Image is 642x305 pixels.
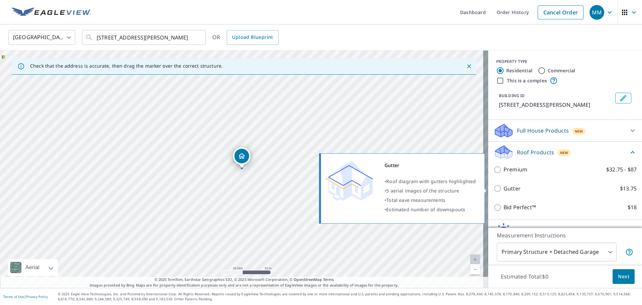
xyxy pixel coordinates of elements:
div: [GEOGRAPHIC_DATA] [8,28,75,47]
div: Aerial [23,259,41,276]
div: PROPERTY TYPE [496,59,634,65]
img: Premium [326,161,373,201]
button: Close [465,62,473,71]
span: Estimated number of downspouts [386,206,465,213]
div: OR [212,30,279,45]
button: Edit building 1 [615,93,631,103]
div: Dropped pin, building 1, Residential property, 24 Brandon Ct Copperopolis, CA 95228 [233,147,250,168]
div: • [385,205,476,214]
p: | [3,295,48,299]
p: Estimated Total: $0 [496,269,554,284]
div: • [385,196,476,205]
a: Privacy Policy [26,294,48,299]
label: This is a complex [507,77,547,84]
div: Solar ProductsNew [494,223,637,239]
p: Roof Products [517,148,554,156]
p: Gutter [504,184,521,193]
p: $13.75 [620,184,637,193]
label: Commercial [548,67,575,74]
a: OpenStreetMap [294,277,322,282]
span: Total eave measurements [386,197,445,203]
button: Next [613,269,635,284]
p: [STREET_ADDRESS][PERSON_NAME] [499,101,613,109]
div: MM [590,5,604,20]
a: Terms of Use [3,294,24,299]
span: Upload Blueprint [232,33,273,42]
label: Residential [506,67,532,74]
span: Next [618,273,629,281]
a: Upload Blueprint [227,30,278,45]
p: © 2025 Eagle View Technologies, Inc. and Pictometry International Corp. All Rights Reserved. Repo... [58,292,639,302]
p: Solar Products [517,227,555,235]
p: Measurement Instructions [497,231,633,239]
a: Cancel Order [538,5,583,19]
span: New [575,129,583,134]
a: Terms [323,277,334,282]
span: New [560,150,568,155]
a: Current Level 20, Zoom Out [470,264,480,275]
p: Check that the address is accurate, then drag the marker over the correct structure. [30,63,223,69]
p: $32.75 - $87 [606,165,637,174]
div: Full House ProductsNew [494,123,637,139]
p: Bid Perfect™ [504,203,536,212]
p: BUILDING ID [499,93,525,98]
span: Your report will include the primary structure and a detached garage if one exists. [625,248,633,256]
img: EV Logo [12,7,91,17]
div: Aerial [8,259,58,276]
span: © 2025 TomTom, Earthstar Geographics SIO, © 2025 Microsoft Corporation, © [154,277,334,283]
p: Full House Products [517,127,569,135]
p: $18 [628,203,637,212]
input: Search by address or latitude-longitude [97,28,192,47]
p: Premium [504,165,527,174]
span: 5 aerial images of the structure [386,187,459,194]
div: • [385,177,476,186]
span: Roof diagram with gutters highlighted [386,178,476,184]
div: Roof ProductsNew [494,144,637,160]
div: Primary Structure + Detached Garage [497,243,617,261]
div: • [385,186,476,196]
div: Gutter [385,161,476,170]
a: Current Level 20, Zoom In Disabled [470,254,480,264]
